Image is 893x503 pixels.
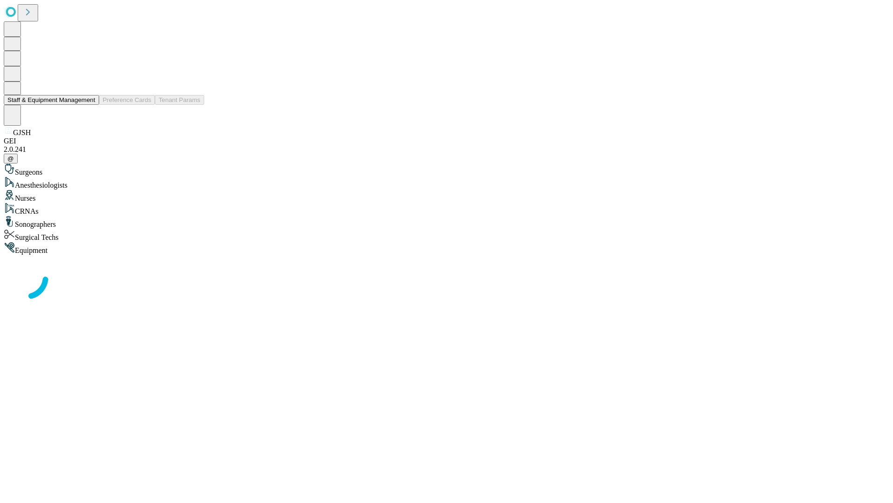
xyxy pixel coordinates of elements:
[4,229,889,242] div: Surgical Techs
[99,95,155,105] button: Preference Cards
[4,145,889,154] div: 2.0.241
[4,137,889,145] div: GEI
[4,177,889,190] div: Anesthesiologists
[4,242,889,255] div: Equipment
[4,95,99,105] button: Staff & Equipment Management
[4,163,889,177] div: Surgeons
[4,203,889,216] div: CRNAs
[13,129,31,136] span: GJSH
[4,154,18,163] button: @
[4,190,889,203] div: Nurses
[7,155,14,162] span: @
[4,216,889,229] div: Sonographers
[155,95,204,105] button: Tenant Params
